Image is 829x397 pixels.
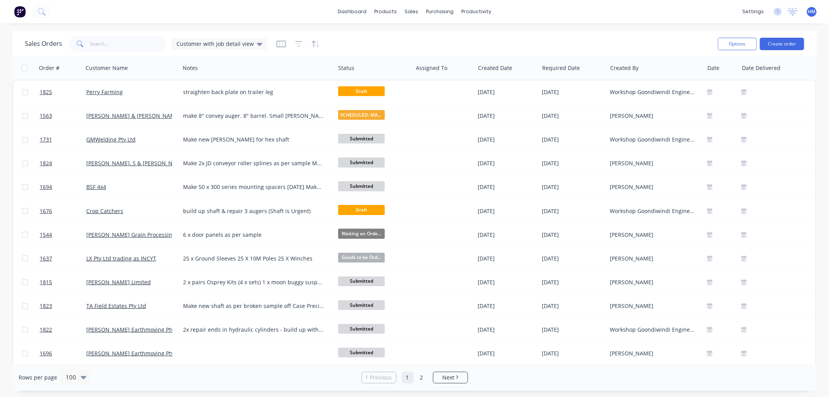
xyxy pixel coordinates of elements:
[40,278,52,286] span: 1815
[610,207,696,215] div: Workshop Goondiwindi Engineering
[422,6,457,17] div: purchasing
[362,374,396,381] a: Previous page
[338,324,385,334] span: Submitted
[40,318,86,341] a: 1822
[610,255,696,262] div: [PERSON_NAME]
[40,350,52,357] span: 1696
[334,6,370,17] a: dashboard
[542,159,604,167] div: [DATE]
[338,64,354,72] div: Status
[478,302,536,310] div: [DATE]
[542,350,604,357] div: [DATE]
[40,326,52,334] span: 1822
[40,294,86,318] a: 1823
[370,6,401,17] div: products
[478,326,536,334] div: [DATE]
[338,86,385,96] span: Draft
[610,350,696,357] div: [PERSON_NAME]
[401,6,422,17] div: sales
[183,159,325,167] div: Make 2x JD conveyor roller splines as per sample Material supplied by [PERSON_NAME]
[416,372,428,383] a: Page 2
[478,112,536,120] div: [DATE]
[19,374,57,381] span: Rows per page
[610,183,696,191] div: [PERSON_NAME]
[338,253,385,262] span: Goods to be Ord...
[358,372,471,383] ul: Pagination
[86,64,128,72] div: Customer Name
[610,302,696,310] div: [PERSON_NAME]
[610,64,639,72] div: Created By
[338,205,385,215] span: Draft
[183,326,325,334] div: 2x repair ends in hydraulic cylinders - build up with weld and bore out and press new bushes in 1...
[40,271,86,294] a: 1815
[370,374,392,381] span: Previous
[86,136,136,143] a: GMWelding Pty Ltd
[610,88,696,96] div: Workshop Goondiwindi Engineering
[86,112,180,119] a: [PERSON_NAME] & [PERSON_NAME]
[738,6,768,17] div: settings
[808,8,816,15] span: HM
[183,64,198,72] div: Notes
[478,350,536,357] div: [DATE]
[707,64,719,72] div: Date
[542,231,604,239] div: [DATE]
[40,152,86,175] a: 1824
[40,112,52,120] span: 1563
[40,136,52,143] span: 1731
[40,128,86,151] a: 1731
[433,374,468,381] a: Next page
[40,183,52,191] span: 1694
[478,183,536,191] div: [DATE]
[542,326,604,334] div: [DATE]
[40,302,52,310] span: 1823
[86,207,123,215] a: Crop Catchers
[338,276,385,286] span: Submitted
[402,372,414,383] a: Page 1 is your current page
[542,207,604,215] div: [DATE]
[86,231,175,238] a: [PERSON_NAME] Grain Processing
[457,6,495,17] div: productivity
[442,374,454,381] span: Next
[542,255,604,262] div: [DATE]
[40,175,86,199] a: 1694
[718,38,757,50] button: Options
[542,302,604,310] div: [DATE]
[86,159,186,167] a: [PERSON_NAME], S & [PERSON_NAME]
[183,207,325,215] div: build up shaft & repair 3 augers (Shaft is Urgent)
[478,136,536,143] div: [DATE]
[183,183,325,191] div: Make 50 x 300 series mounting spacers [DATE] Make 200 x 300 series mounting spacers 09/2025
[338,181,385,191] span: Submitted
[478,159,536,167] div: [DATE]
[610,278,696,286] div: [PERSON_NAME]
[86,278,151,286] a: [PERSON_NAME] Limited
[176,40,254,48] span: Customer with job detail view
[40,247,86,270] a: 1637
[478,231,536,239] div: [DATE]
[40,342,86,365] a: 1696
[40,88,52,96] span: 1825
[183,302,325,310] div: Make new shaft as per broken sample off Case Precision Planter Make 2 x spare shafts and plates
[338,110,385,120] span: SCHEDULED: MANU...
[478,278,536,286] div: [DATE]
[338,134,385,143] span: Submitted
[338,300,385,310] span: Submitted
[542,112,604,120] div: [DATE]
[40,104,86,128] a: 1563
[90,36,166,52] input: Search...
[478,207,536,215] div: [DATE]
[742,64,780,72] div: Date Delivered
[610,112,696,120] div: [PERSON_NAME]
[86,183,106,191] a: BSF 4x4
[183,88,325,96] div: straighten back plate on trailer leg
[25,40,62,47] h1: Sales Orders
[40,207,52,215] span: 1676
[14,6,26,17] img: Factory
[610,159,696,167] div: [PERSON_NAME]
[542,88,604,96] div: [DATE]
[86,350,183,357] a: [PERSON_NAME] Earthmoving Pty Ltd
[86,88,123,96] a: Perry Farming
[760,38,804,50] button: Create order
[542,64,580,72] div: Required Date
[40,80,86,104] a: 1825
[40,199,86,223] a: 1676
